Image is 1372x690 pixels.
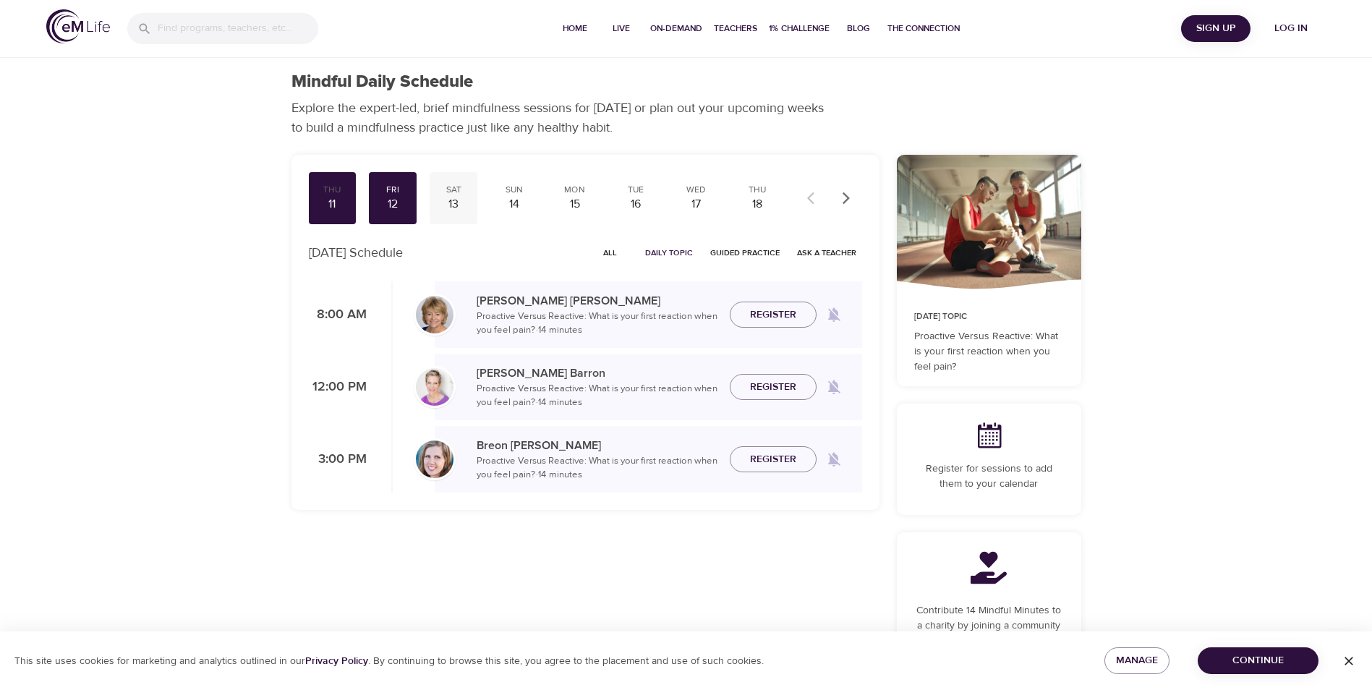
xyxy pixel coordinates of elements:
span: Daily Topic [645,246,693,260]
div: 12 [375,196,411,213]
p: 12:00 PM [309,378,367,397]
button: Daily Topic [639,242,699,264]
span: Remind me when a class goes live every Friday at 3:00 PM [817,442,851,477]
button: Continue [1198,647,1318,674]
span: On-Demand [650,21,702,36]
p: 3:00 PM [309,450,367,469]
button: Ask a Teacher [791,242,862,264]
span: Sign Up [1187,20,1245,38]
span: Remind me when a class goes live every Friday at 12:00 PM [817,370,851,404]
button: Guided Practice [704,242,785,264]
span: Register [750,378,796,396]
span: Continue [1209,652,1307,670]
p: Breon [PERSON_NAME] [477,437,718,454]
button: Log in [1256,15,1326,42]
p: [PERSON_NAME] Barron [477,365,718,382]
span: 1% Challenge [769,21,830,36]
p: Contribute 14 Mindful Minutes to a charity by joining a community and completing this program. [914,603,1064,649]
span: Register [750,451,796,469]
div: 14 [496,196,532,213]
span: Teachers [714,21,757,36]
div: Thu [315,184,351,196]
button: Sign Up [1181,15,1250,42]
div: Mon [557,184,593,196]
span: Live [604,21,639,36]
button: Register [730,302,817,328]
span: Home [558,21,592,36]
span: The Connection [887,21,960,36]
span: Ask a Teacher [797,246,856,260]
div: 13 [435,196,472,213]
span: Register [750,306,796,324]
p: Proactive Versus Reactive: What is your first reaction when you feel pain? · 14 minutes [477,310,718,338]
p: Proactive Versus Reactive: What is your first reaction when you feel pain? · 14 minutes [477,454,718,482]
button: Register [730,446,817,473]
img: kellyb.jpg [416,368,453,406]
span: Blog [841,21,876,36]
div: Wed [678,184,715,196]
div: 17 [678,196,715,213]
img: Lisa_Wickham-min.jpg [416,296,453,333]
div: 18 [739,196,775,213]
span: Guided Practice [710,246,780,260]
p: Register for sessions to add them to your calendar [914,461,1064,492]
button: Register [730,374,817,401]
div: 16 [618,196,654,213]
span: Remind me when a class goes live every Friday at 8:00 AM [817,297,851,332]
div: Fri [375,184,411,196]
p: Proactive Versus Reactive: What is your first reaction when you feel pain? · 14 minutes [477,382,718,410]
div: Thu [739,184,775,196]
div: 11 [315,196,351,213]
a: Privacy Policy [305,655,368,668]
p: Explore the expert-led, brief mindfulness sessions for [DATE] or plan out your upcoming weeks to ... [291,98,834,137]
p: Proactive Versus Reactive: What is your first reaction when you feel pain? [914,329,1064,375]
span: All [593,246,628,260]
p: [DATE] Schedule [309,243,403,263]
p: [DATE] Topic [914,310,1064,323]
span: Log in [1262,20,1320,38]
button: Manage [1104,647,1169,674]
h1: Mindful Daily Schedule [291,72,473,93]
div: Tue [618,184,654,196]
div: Sun [496,184,532,196]
input: Find programs, teachers, etc... [158,13,318,44]
img: Breon_Michel-min.jpg [416,440,453,478]
p: 8:00 AM [309,305,367,325]
img: logo [46,9,110,43]
div: Sat [435,184,472,196]
button: All [587,242,634,264]
span: Manage [1116,652,1158,670]
p: [PERSON_NAME] [PERSON_NAME] [477,292,718,310]
div: 15 [557,196,593,213]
